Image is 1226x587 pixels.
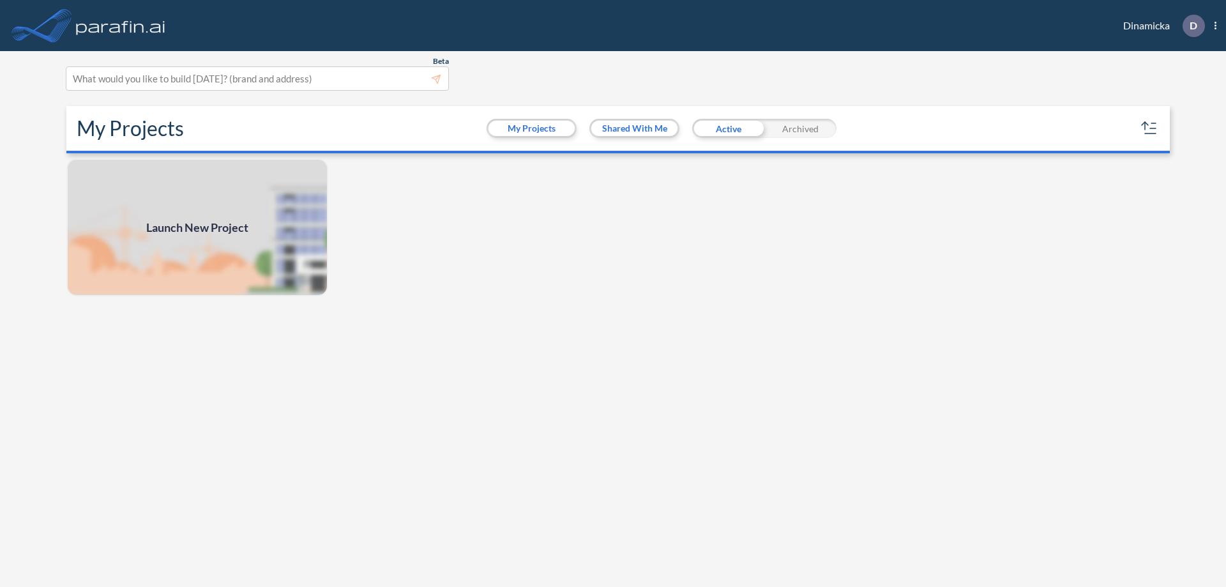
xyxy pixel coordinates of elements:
[488,121,575,136] button: My Projects
[692,119,764,138] div: Active
[764,119,836,138] div: Archived
[1104,15,1216,37] div: Dinamicka
[1190,20,1197,31] p: D
[77,116,184,141] h2: My Projects
[73,13,168,38] img: logo
[433,56,449,66] span: Beta
[591,121,677,136] button: Shared With Me
[66,158,328,296] a: Launch New Project
[146,219,248,236] span: Launch New Project
[1139,118,1160,139] button: sort
[66,158,328,296] img: add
